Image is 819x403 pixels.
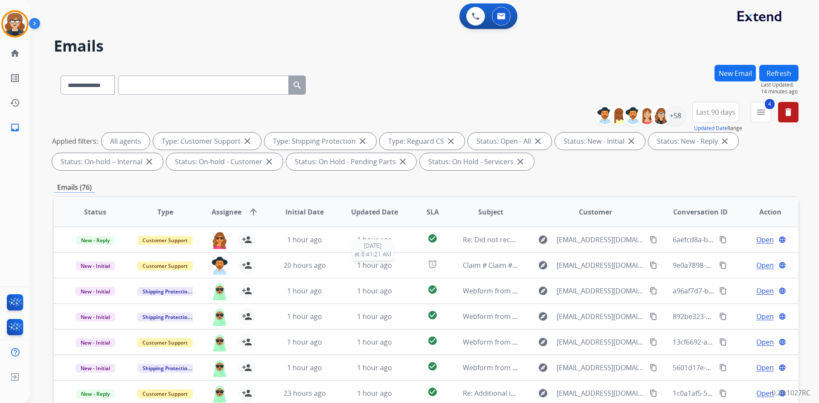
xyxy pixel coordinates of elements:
mat-icon: content_copy [650,364,657,371]
span: New - Reply [76,236,115,245]
span: Shipping Protection [137,364,196,373]
mat-icon: content_copy [650,389,657,397]
span: [EMAIL_ADDRESS][DOMAIN_NAME] [557,337,645,347]
mat-icon: content_copy [719,261,727,269]
span: 1 hour ago [357,337,392,347]
span: 1 hour ago [357,261,392,270]
button: New Email [714,65,756,81]
span: [EMAIL_ADDRESS][DOMAIN_NAME] [557,362,645,373]
span: Type [157,207,173,217]
div: Status: On-hold – Internal [52,153,163,170]
span: Webform from [EMAIL_ADDRESS][DOMAIN_NAME] on [DATE] [463,363,656,372]
span: Shipping Protection [137,313,196,322]
p: Applied filters: [52,136,98,146]
span: 1 hour ago [287,363,322,372]
span: Customer Support [137,261,193,270]
span: 1c0a1af5-5673-479f-ad80-2bdf869fca68 [673,389,798,398]
div: Type: Shipping Protection [264,133,376,150]
span: Customer [579,207,612,217]
img: avatar [3,12,27,36]
mat-icon: language [778,364,786,371]
mat-icon: search [292,80,302,90]
p: 0.20.1027RC [772,388,810,398]
span: Open [756,388,774,398]
span: Updated Date [351,207,398,217]
div: Status: New - Initial [555,133,645,150]
span: 23 hours ago [284,389,326,398]
button: 4 [751,102,771,122]
span: 5601d17e-cd35-4406-ba21-e6f8e090726f [673,363,802,372]
div: Type: Customer Support [153,133,261,150]
mat-icon: explore [538,311,548,322]
span: Last Updated: [761,81,799,88]
mat-icon: content_copy [719,338,727,346]
span: Initial Date [285,207,324,217]
img: agent-avatar [211,359,228,377]
span: [DATE] [354,241,391,250]
span: 1 hour ago [287,286,322,296]
span: Open [756,362,774,373]
span: 1 hour ago [357,286,392,296]
mat-icon: person_add [242,235,252,245]
span: [EMAIL_ADDRESS][DOMAIN_NAME] [557,311,645,322]
span: 14 minutes ago [761,88,799,95]
mat-icon: home [10,48,20,58]
span: [EMAIL_ADDRESS][DOMAIN_NAME] [557,235,645,245]
mat-icon: arrow_upward [248,207,258,217]
mat-icon: content_copy [719,236,727,244]
mat-icon: content_copy [719,389,727,397]
mat-icon: close [242,136,253,146]
mat-icon: content_copy [650,261,657,269]
span: New - Initial [76,261,115,270]
mat-icon: explore [538,337,548,347]
mat-icon: content_copy [719,313,727,320]
span: Last 90 days [696,110,735,114]
mat-icon: content_copy [650,287,657,295]
button: Updated Date [694,125,727,132]
mat-icon: explore [538,235,548,245]
span: 1 hour ago [357,363,392,372]
span: Assignee [212,207,241,217]
span: 1 hour ago [287,312,322,321]
span: Re: Additional information [463,389,547,398]
mat-icon: close [144,157,154,167]
mat-icon: language [778,338,786,346]
span: [EMAIL_ADDRESS][DOMAIN_NAME] [557,388,645,398]
span: 1 hour ago [287,235,322,244]
div: All agents [102,133,150,150]
mat-icon: close [357,136,368,146]
mat-icon: check_circle [427,284,438,295]
span: Open [756,235,774,245]
mat-icon: check_circle [427,233,438,244]
span: Open [756,260,774,270]
span: 1 hour ago [357,235,392,244]
mat-icon: close [264,157,274,167]
mat-icon: person_add [242,337,252,347]
span: New - Initial [76,287,115,296]
img: agent-avatar [211,282,228,300]
span: Customer Support [137,236,193,245]
mat-icon: close [398,157,408,167]
mat-icon: menu [756,107,766,117]
span: Subject [478,207,503,217]
span: [EMAIL_ADDRESS][DOMAIN_NAME] [557,286,645,296]
span: Webform from [EMAIL_ADDRESS][DOMAIN_NAME] on [DATE] [463,286,656,296]
span: Claim # Claim # 292F33B7-E8FB-4ECC-813A-BC37297B2614 [463,261,648,270]
mat-icon: explore [538,286,548,296]
span: 20 hours ago [284,261,326,270]
span: Webform from [EMAIL_ADDRESS][DOMAIN_NAME] on [DATE] [463,312,656,321]
span: SLA [427,207,439,217]
span: 892be323-e0ae-48ef-aa80-a8e4de7ecf77 [673,312,801,321]
mat-icon: content_copy [719,364,727,371]
mat-icon: check_circle [427,387,438,397]
mat-icon: explore [538,362,548,373]
mat-icon: check_circle [427,310,438,320]
span: New - Initial [76,338,115,347]
div: +58 [665,105,685,126]
mat-icon: content_copy [650,338,657,346]
mat-icon: content_copy [719,287,727,295]
span: Open [756,311,774,322]
mat-icon: list_alt [10,73,20,83]
mat-icon: explore [538,388,548,398]
button: Last 90 days [692,102,739,122]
